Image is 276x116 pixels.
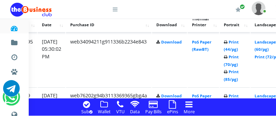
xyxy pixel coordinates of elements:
a: Chat for support [3,85,20,97]
a: Fund wallet [10,33,18,50]
a: International VTU [26,86,84,98]
small: Data [130,108,140,115]
a: Data [128,107,142,115]
a: Download [161,93,182,98]
a: VTU [114,107,127,115]
small: Wallet [98,108,111,115]
a: PoS Paper (RawBT) [192,39,211,52]
a: Chat for support [4,94,18,105]
a: PoS Paper (RawBT) [192,93,211,106]
a: Nigerian VTU [26,76,84,88]
a: Pay Bills [143,107,164,115]
td: web34094211g911336b2234e843 [66,33,151,87]
a: Download [161,39,182,45]
a: Print (85/pg) [224,69,239,82]
a: Print (70/pg) [224,54,239,67]
a: Print (44/pg) [224,93,239,106]
td: [DATE] 05:30:02 PM [38,33,65,87]
small: More [184,108,195,115]
a: Miscellaneous Payments [10,62,18,79]
img: Logo [10,3,52,17]
span: Renew/Upgrade Subscription [240,4,245,9]
a: Transactions [10,48,18,64]
th: Download: activate to sort column ascending [152,11,187,33]
th: Purchase ID: activate to sort column ascending [66,11,151,33]
th: Portrait: activate to sort column ascending [220,11,250,33]
small: Pay Bills [145,108,162,115]
th: Thermal Printer: activate to sort column ascending [188,11,219,33]
a: Wallet [96,107,113,115]
a: Print (44/pg) [224,39,239,52]
a: Sub [79,107,94,115]
a: Dashboard [10,19,18,35]
a: ePins [165,107,180,115]
th: Date: activate to sort column ascending [38,11,65,33]
small: VTU [116,108,125,115]
img: User [252,1,266,15]
small: ePins [167,108,178,115]
small: Sub [81,108,92,115]
i: Renew/Upgrade Subscription [236,7,241,12]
